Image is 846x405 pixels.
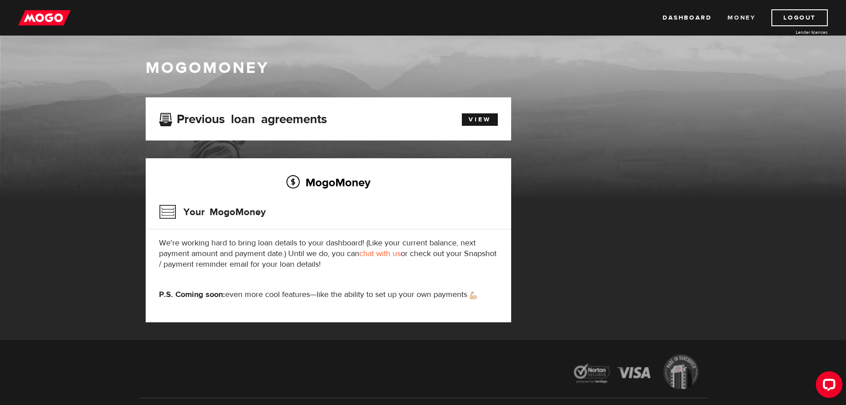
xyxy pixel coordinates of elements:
[761,29,828,36] a: Lender licences
[359,249,401,259] a: chat with us
[727,9,755,26] a: Money
[462,113,498,126] a: View
[159,200,266,224] h3: Your MogoMoney
[470,292,477,299] img: strong arm emoji
[159,112,327,124] h3: Previous loan agreements
[771,9,828,26] a: Logout
[159,238,498,270] p: We're working hard to bring loan details to your dashboard! (Like your current balance, next paym...
[18,9,71,26] img: mogo_logo-11ee424be714fa7cbb0f0f49df9e16ec.png
[159,173,498,192] h2: MogoMoney
[159,289,225,300] strong: P.S. Coming soon:
[159,289,498,300] p: even more cool features—like the ability to set up your own payments
[565,348,707,398] img: legal-icons-92a2ffecb4d32d839781d1b4e4802d7b.png
[146,59,701,77] h1: MogoMoney
[663,9,711,26] a: Dashboard
[809,368,846,405] iframe: LiveChat chat widget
